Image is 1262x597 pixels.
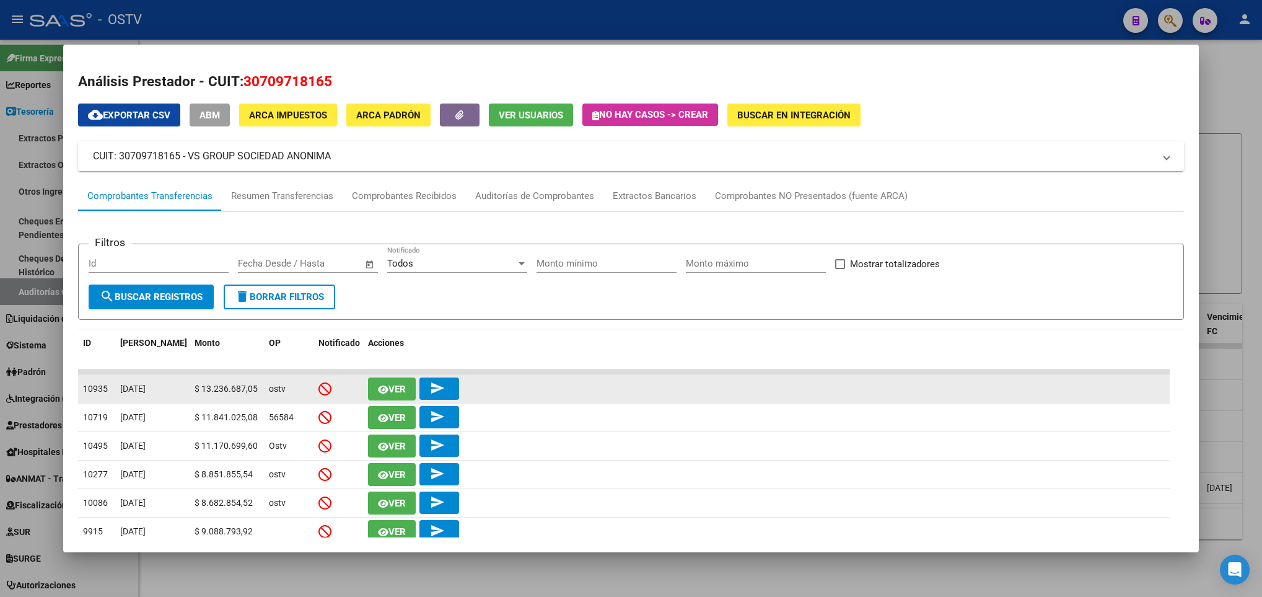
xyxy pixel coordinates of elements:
[89,285,214,309] button: Buscar Registros
[289,258,349,269] input: End date
[368,406,416,429] button: Ver
[1220,555,1250,585] div: Open Intercom Messenger
[269,412,294,422] span: 56584
[430,409,445,424] mat-icon: send
[195,469,253,479] span: $ 8.851.855,54
[235,291,324,303] span: Borrar Filtros
[592,109,708,120] span: No hay casos -> Crear
[489,104,573,126] button: Ver Usuarios
[100,291,203,303] span: Buscar Registros
[83,412,108,422] span: 10719
[78,71,1184,92] h2: Análisis Prestador - CUIT:
[199,110,220,121] span: ABM
[88,107,103,122] mat-icon: cloud_download
[430,438,445,453] mat-icon: send
[190,104,230,126] button: ABM
[850,257,940,272] span: Mostrar totalizadores
[269,498,286,508] span: ostv
[430,381,445,396] mat-icon: send
[83,498,108,508] span: 10086
[238,258,278,269] input: Start date
[235,289,250,304] mat-icon: delete
[388,469,406,480] span: Ver
[93,149,1154,164] mat-panel-title: CUIT: 30709718165 - VS GROUP SOCIEDAD ANONIMA
[388,412,406,423] span: Ver
[88,110,170,121] span: Exportar CSV
[368,463,416,486] button: Ver
[388,526,406,537] span: Ver
[195,384,258,394] span: $ 13.236.687,05
[231,189,333,203] div: Resumen Transferencias
[195,498,253,508] span: $ 8.682.854,52
[499,110,563,121] span: Ver Usuarios
[120,441,146,451] span: [DATE]
[83,384,108,394] span: 10935
[352,189,457,203] div: Comprobantes Recibidos
[115,330,190,371] datatable-header-cell: Fecha T.
[120,498,146,508] span: [DATE]
[120,526,146,536] span: [DATE]
[613,189,696,203] div: Extractos Bancarios
[83,526,103,536] span: 9915
[430,523,445,538] mat-icon: send
[83,338,91,348] span: ID
[120,338,187,348] span: [PERSON_NAME]
[475,189,594,203] div: Auditorías de Comprobantes
[368,492,416,515] button: Ver
[190,330,264,371] datatable-header-cell: Monto
[368,338,404,348] span: Acciones
[582,104,718,126] button: No hay casos -> Crear
[100,289,115,304] mat-icon: search
[243,73,332,89] span: 30709718165
[388,441,406,452] span: Ver
[195,441,258,451] span: $ 11.170.699,60
[368,378,416,400] button: Ver
[430,495,445,510] mat-icon: send
[249,110,327,121] span: ARCA Impuestos
[78,141,1184,171] mat-expansion-panel-header: CUIT: 30709718165 - VS GROUP SOCIEDAD ANONIMA
[368,435,416,458] button: Ver
[737,110,851,121] span: Buscar en Integración
[269,384,286,394] span: ostv
[195,338,220,348] span: Monto
[78,330,115,371] datatable-header-cell: ID
[387,258,413,269] span: Todos
[362,257,377,272] button: Open calendar
[356,110,421,121] span: ARCA Padrón
[120,384,146,394] span: [DATE]
[87,189,213,203] div: Comprobantes Transferencias
[78,104,180,126] button: Exportar CSV
[346,104,431,126] button: ARCA Padrón
[388,384,406,395] span: Ver
[269,441,287,451] span: Ostv
[120,469,146,479] span: [DATE]
[264,330,313,371] datatable-header-cell: OP
[269,469,286,479] span: ostv
[388,498,406,509] span: Ver
[430,466,445,481] mat-icon: send
[120,412,146,422] span: [DATE]
[195,412,258,422] span: $ 11.841.025,08
[224,285,335,309] button: Borrar Filtros
[89,234,131,250] h3: Filtros
[83,441,108,451] span: 10495
[313,330,363,371] datatable-header-cell: Notificado
[318,338,360,348] span: Notificado
[195,526,253,536] span: $ 9.088.793,92
[363,330,1170,371] datatable-header-cell: Acciones
[727,104,861,126] button: Buscar en Integración
[83,469,108,479] span: 10277
[239,104,337,126] button: ARCA Impuestos
[368,520,416,543] button: Ver
[715,189,908,203] div: Comprobantes NO Presentados (fuente ARCA)
[269,338,281,348] span: OP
